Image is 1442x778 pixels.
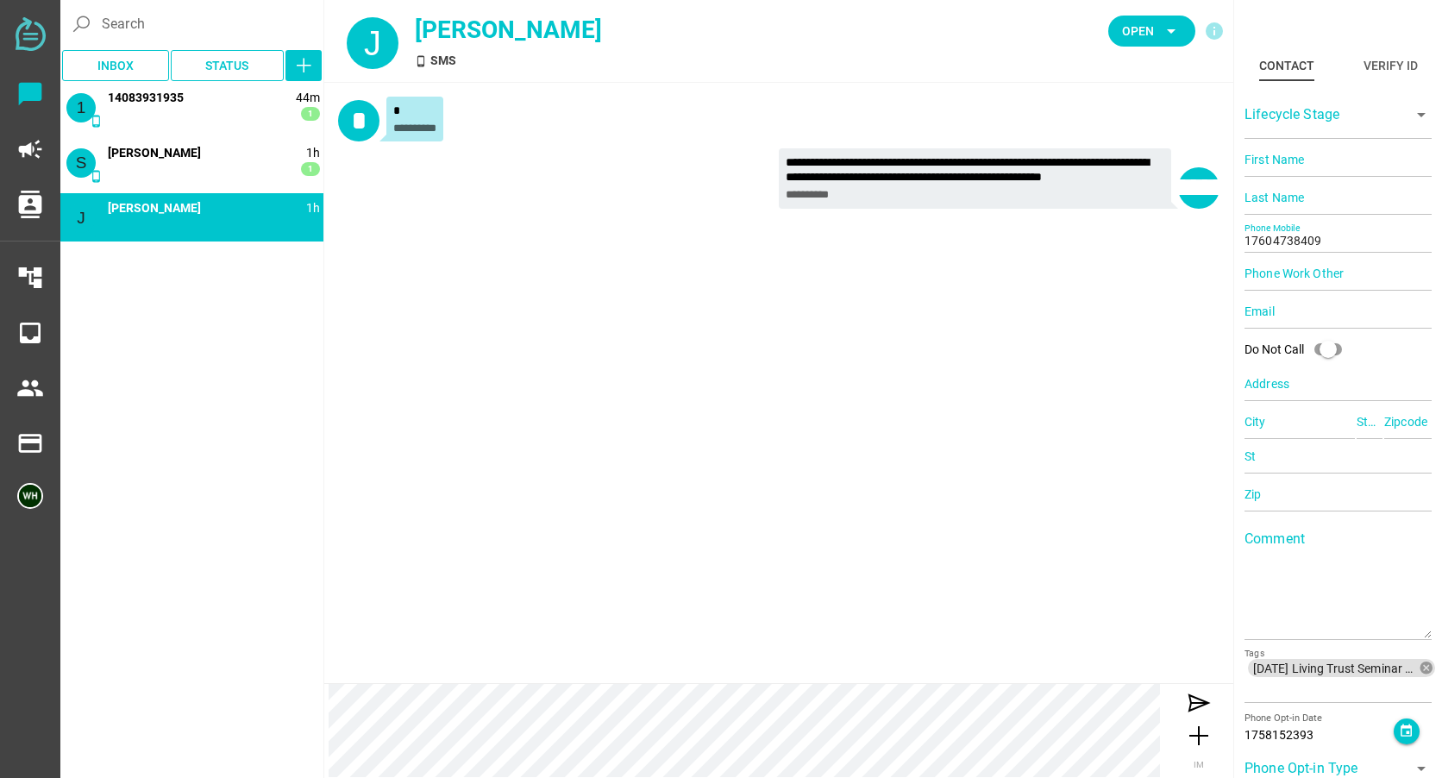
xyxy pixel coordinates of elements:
[1245,726,1394,744] div: 1758152393
[16,374,44,402] i: people
[1245,142,1432,177] input: First Name
[306,201,320,215] span: 1758152726
[415,12,853,48] div: [PERSON_NAME]
[1245,477,1432,511] input: Zip
[1357,405,1382,439] input: State
[108,146,201,160] span: 16692551196
[90,225,103,238] i: SMS
[1245,681,1432,701] input: [DATE] Living Trust Seminar 2 seat reminder.csvTags
[1399,724,1414,738] i: event
[415,52,853,70] div: SMS
[1161,21,1182,41] i: arrow_drop_down
[97,55,134,76] span: Inbox
[108,201,201,215] span: 17604738409
[1245,367,1432,401] input: Address
[205,55,248,76] span: Status
[415,55,427,67] i: SMS
[77,98,86,116] span: 1
[1245,256,1432,291] input: Phone Work Other
[1253,661,1418,676] span: [DATE] Living Trust Seminar 2 seat reminder.csv
[1245,439,1432,474] input: St
[1245,405,1355,439] input: City
[301,162,320,176] span: 1
[76,154,87,172] span: S
[1259,55,1314,76] div: Contact
[1411,104,1432,125] i: arrow_drop_down
[1419,661,1434,676] i: cancel
[296,91,320,104] span: 1758154553
[1245,180,1432,215] input: Last Name
[90,115,103,128] i: SMS
[1245,341,1304,359] div: Do Not Call
[1245,332,1352,367] div: Do Not Call
[16,17,46,51] img: svg+xml;base64,PD94bWwgdmVyc2lvbj0iMS4wIiBlbmNvZGluZz0iVVRGLTgiPz4KPHN2ZyB2ZXJzaW9uPSIxLjEiIHZpZX...
[1194,760,1204,769] span: IM
[1364,55,1418,76] div: Verify ID
[1245,218,1432,253] input: Phone Mobile
[90,170,103,183] i: SMS
[1108,16,1195,47] button: Open
[1384,405,1432,439] input: Zipcode
[1245,537,1432,638] textarea: Comment
[16,319,44,347] i: inbox
[16,80,44,108] i: chat_bubble
[1204,21,1225,41] i: info
[1122,21,1154,41] span: Open
[16,191,44,218] i: contacts
[1245,712,1394,726] div: Phone Opt-in Date
[62,50,169,81] button: Inbox
[17,483,43,509] img: 5edff51079ed9903661a2266-30.png
[16,264,44,292] i: account_tree
[1245,294,1432,329] input: Email
[171,50,285,81] button: Status
[301,107,320,121] span: 1
[16,430,44,457] i: payment
[16,135,44,163] i: campaign
[77,209,85,227] span: J
[306,146,320,160] span: 1758153273
[108,91,184,104] span: 14083931935
[364,24,381,62] span: J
